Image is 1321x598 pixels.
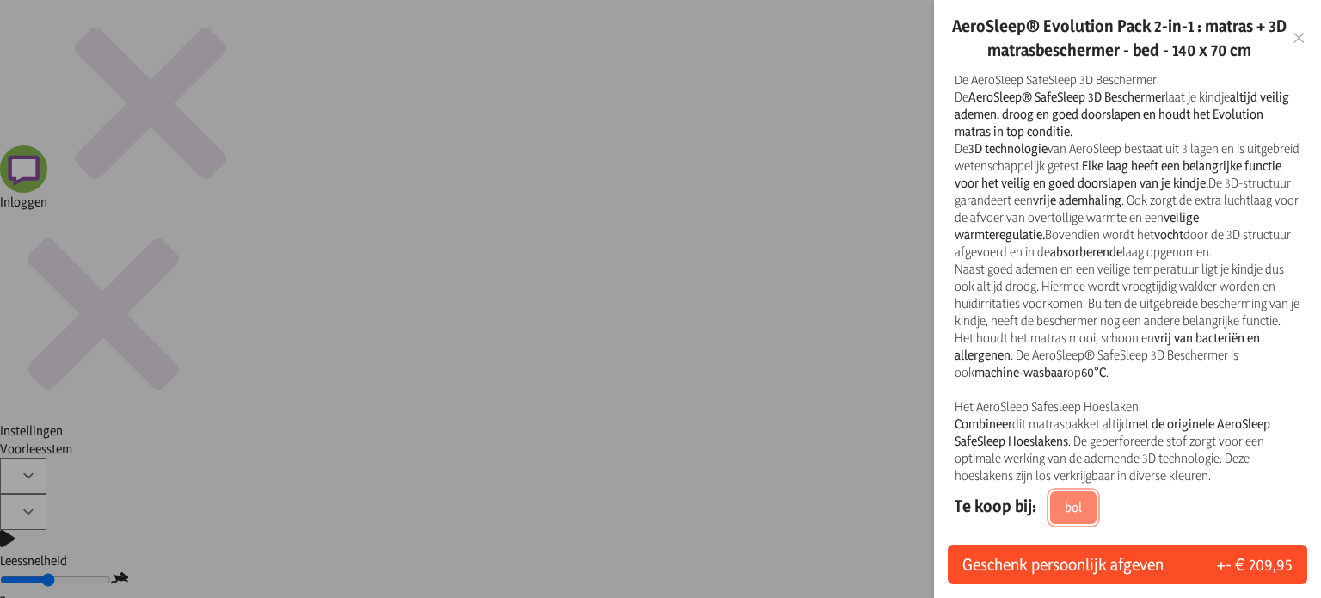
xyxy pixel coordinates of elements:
button: Geschenk persoonlijk afgeven+- € 209,95 [948,545,1307,584]
b: Combineer [955,416,1012,432]
a: bol [1050,491,1097,524]
b: vrije ademhaling [1033,192,1121,208]
b: Elke laag heeft een belangrijke functie voor het veilig en goed doorslapen van je kindje. [955,157,1281,191]
span: Geschenk persoonlijk afgeven [962,552,1164,576]
h3: De AeroSleep SafeSleep 3D Beschermer [955,71,1300,89]
b: met de originele AeroSleep SafeSleep Hoeslakens [955,416,1270,449]
b: veilige warmteregulatie. [955,209,1199,243]
h2: AeroSleep® Evolution Pack 2-in-1 : matras + 3D matrasbeschermer - bed - 140 x 70 cm [948,14,1291,62]
b: absorberende [1050,244,1122,260]
b: vrij van bacteriën en allergenen [955,330,1260,363]
b: AeroSleep® SafeSleep 3D Beschermer [968,89,1165,105]
span: Te koop bij: [955,496,1036,516]
b: 3D technologie [968,140,1048,157]
b: altijd veilig ademen, droog en goed doorslapen en houdt het Evolution matras in top conditie. [955,89,1289,139]
span: +- € 209,95 [1217,552,1293,576]
h3: Het AeroSleep Safesleep Hoeslaken [955,398,1300,416]
b: 60°C [1081,364,1106,380]
b: machine-wasbaar [974,364,1067,380]
b: vocht [1154,226,1183,243]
